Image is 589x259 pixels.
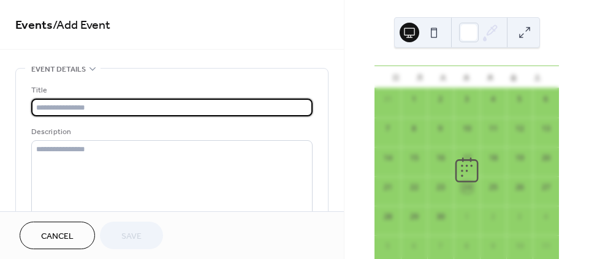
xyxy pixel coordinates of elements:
span: / Add Event [53,13,110,37]
div: 18 [488,152,499,163]
div: 7 [382,123,393,134]
div: 4 [541,211,552,222]
div: 31 [382,94,393,105]
div: 5 [382,241,393,252]
div: 27 [541,182,552,193]
div: 4 [488,94,499,105]
div: 15 [409,152,420,163]
span: Event details [31,63,86,76]
div: 2 [435,94,446,105]
span: Cancel [41,230,74,243]
div: 11 [488,123,499,134]
div: 11 [541,241,552,252]
div: 12 [514,123,525,134]
div: Description [31,126,310,138]
div: 1 [462,211,473,222]
div: 23 [435,182,446,193]
a: Events [15,13,53,37]
div: 28 [382,211,393,222]
div: 水 [455,66,478,88]
div: 16 [435,152,446,163]
div: 9 [435,123,446,134]
div: 土 [526,66,549,88]
div: 金 [502,66,525,88]
div: 30 [435,211,446,222]
div: 21 [382,182,393,193]
div: 9 [488,241,499,252]
div: 5 [514,94,525,105]
div: 25 [488,182,499,193]
div: 8 [409,123,420,134]
div: 3 [514,211,525,222]
div: 22 [409,182,420,193]
div: 月 [408,66,431,88]
div: 10 [514,241,525,252]
div: 7 [435,241,446,252]
div: 17 [462,152,473,163]
div: 1 [409,94,420,105]
div: 木 [479,66,502,88]
div: Title [31,84,310,97]
div: 10 [462,123,473,134]
div: 13 [541,123,552,134]
div: 2 [488,211,499,222]
div: 6 [409,241,420,252]
div: 8 [462,241,473,252]
div: 火 [431,66,455,88]
div: 19 [514,152,525,163]
div: 26 [514,182,525,193]
div: 24 [462,182,473,193]
div: 3 [462,94,473,105]
div: 14 [382,152,393,163]
div: 日 [384,66,408,88]
div: 20 [541,152,552,163]
button: Cancel [20,222,95,249]
div: 6 [541,94,552,105]
div: 29 [409,211,420,222]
